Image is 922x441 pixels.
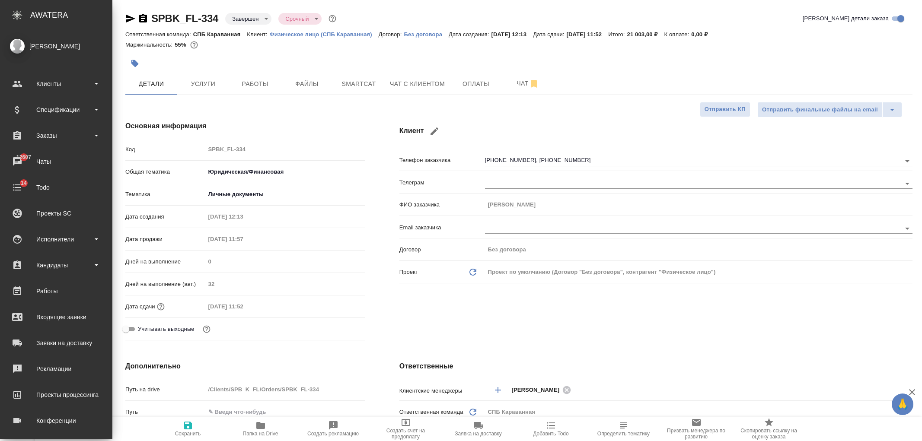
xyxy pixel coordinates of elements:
span: Создать счет на предоплату [375,428,437,440]
p: Клиентские менеджеры [399,387,485,395]
input: Пустое поле [485,243,912,256]
a: Заявки на доставку [2,332,110,354]
p: 21 003,00 ₽ [627,31,664,38]
div: Заявки на доставку [6,336,106,349]
button: Добавить менеджера [488,380,508,400]
p: [DATE] 11:52 [567,31,609,38]
button: Сохранить [152,417,224,441]
h4: Основная информация [125,121,365,131]
span: Отправить КП [705,105,746,114]
div: [PERSON_NAME] [6,41,106,51]
svg: Отписаться [529,79,539,89]
input: Пустое поле [205,210,281,223]
button: Open [901,222,913,235]
p: Дата продажи [125,235,205,244]
a: Проекты процессинга [2,384,110,406]
div: Спецификации [6,103,106,116]
button: Если добавить услуги и заполнить их объемом, то дата рассчитается автоматически [155,301,166,312]
a: Проекты SC [2,203,110,224]
button: Добавить тэг [125,54,144,73]
span: 🙏 [895,395,910,413]
span: Добавить Todo [533,431,568,437]
p: Физическое лицо (СПБ Караванная) [270,31,379,38]
button: Open [901,178,913,190]
span: [PERSON_NAME] детали заказа [803,14,889,23]
button: Отправить финальные файлы на email [757,102,883,117]
button: Выбери, если сб и вс нужно считать рабочими днями для выполнения заказа. [201,324,212,335]
div: Проекты процессинга [6,388,106,401]
div: Рекламации [6,362,106,375]
p: Договор: [379,31,404,38]
div: Завершен [278,13,322,25]
input: Пустое поле [205,233,281,245]
button: Добавить Todo [515,417,587,441]
span: Сохранить [175,431,201,437]
p: Дней на выполнение [125,257,205,266]
p: СПБ Караванная [193,31,247,38]
span: Папка на Drive [243,431,278,437]
div: Заказы [6,129,106,142]
a: 14Todo [2,177,110,198]
div: Todo [6,181,106,194]
a: Рекламации [2,358,110,380]
p: Тематика [125,190,205,199]
input: Пустое поле [485,198,912,211]
div: AWATERA [30,6,112,24]
p: Дата сдачи: [533,31,566,38]
span: Учитывать выходные [138,325,195,333]
div: Проект по умолчанию (Договор "Без договора", контрагент "Физическое лицо") [485,265,912,279]
a: Работы [2,280,110,302]
div: Клиенты [6,77,106,90]
button: 🙏 [892,393,913,415]
p: ФИО заказчика [399,200,485,209]
div: Кандидаты [6,259,106,272]
span: Чат с клиентом [390,79,445,89]
p: Клиент: [247,31,269,38]
input: ✎ Введи что-нибудь [205,406,365,418]
div: split button [757,102,902,117]
p: [DATE] 12:13 [491,31,533,38]
p: Итого: [608,31,627,38]
div: Работы [6,285,106,298]
p: Общая тематика [125,168,205,176]
button: Скопировать ссылку для ЯМессенджера [125,13,136,24]
button: Призвать менеджера по развитию [660,417,733,441]
span: Призвать менеджера по развитию [665,428,727,440]
input: Пустое поле [205,255,365,268]
div: Юридическая/Финансовая [205,165,365,179]
p: Дата создания: [449,31,491,38]
button: Отправить КП [700,102,750,117]
div: Проекты SC [6,207,106,220]
div: Личные документы [205,187,365,202]
div: СПБ Караванная [485,405,912,419]
a: Физическое лицо (СПБ Караванная) [270,30,379,38]
a: 12607Чаты [2,151,110,172]
a: Входящие заявки [2,306,110,328]
input: Пустое поле [205,300,281,313]
button: Скопировать ссылку на оценку заказа [733,417,805,441]
div: Конференции [6,414,106,427]
p: Проект [399,268,418,276]
p: Email заказчика [399,223,485,232]
div: Чаты [6,155,106,168]
button: Завершен [230,15,261,22]
p: Телеграм [399,178,485,187]
input: Пустое поле [205,143,365,155]
a: Конференции [2,410,110,431]
button: Open [901,155,913,167]
p: Ответственная команда: [125,31,193,38]
button: Папка на Drive [224,417,297,441]
span: Заявка на доставку [455,431,501,437]
span: Оплаты [455,79,497,89]
div: Завершен [225,13,271,25]
div: Исполнители [6,233,106,246]
p: 55% [175,41,188,48]
span: Smartcat [338,79,380,89]
input: Пустое поле [205,383,365,396]
span: Детали [131,79,172,89]
input: Пустое поле [205,278,365,290]
span: [PERSON_NAME] [512,386,565,394]
a: SPBK_FL-334 [151,13,218,24]
button: Срочный [283,15,311,22]
p: Дата создания [125,213,205,221]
